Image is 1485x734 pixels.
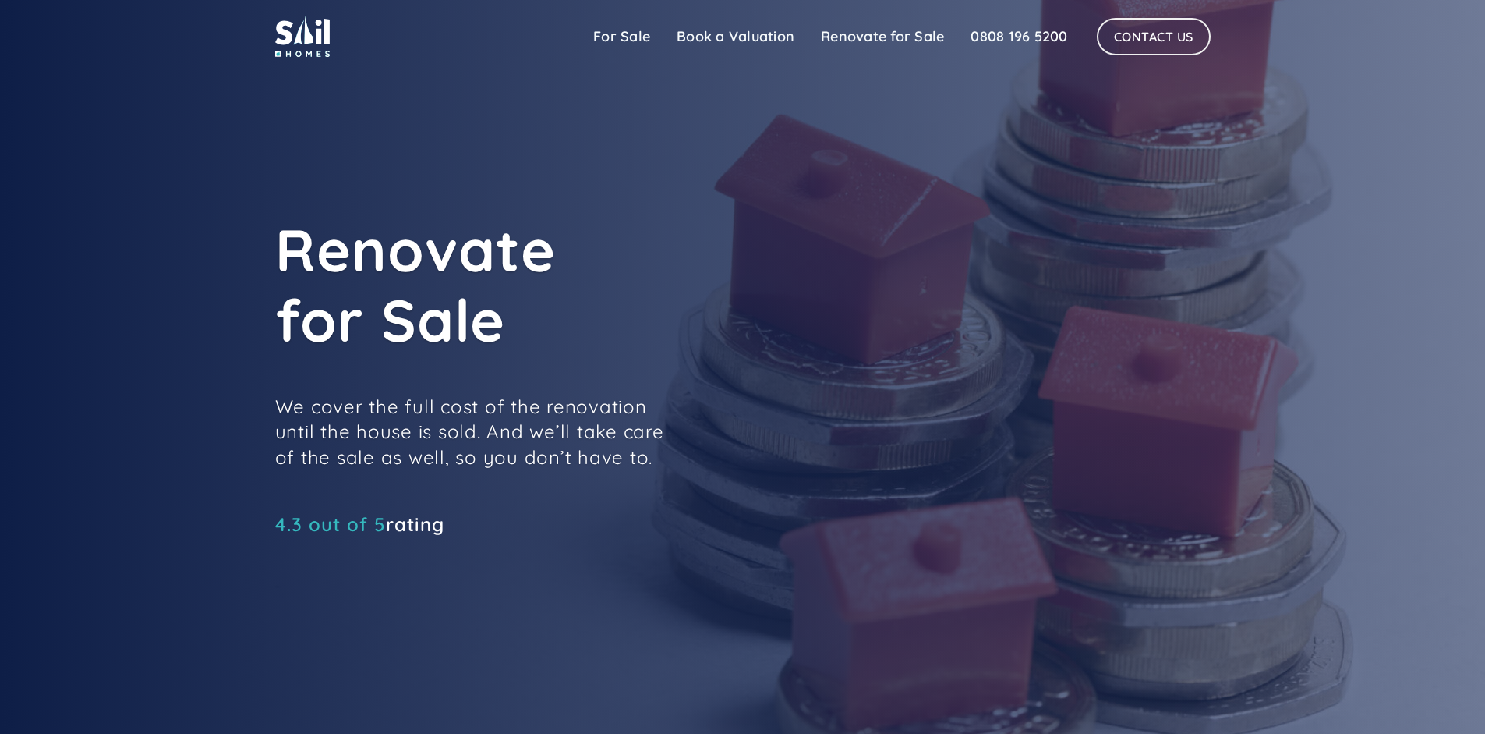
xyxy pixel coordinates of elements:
[275,394,665,470] p: We cover the full cost of the renovation until the house is sold. And we’ll take care of the sale...
[275,215,977,355] h1: Renovate for Sale
[275,540,509,558] iframe: Customer reviews powered by Trustpilot
[663,21,808,52] a: Book a Valuation
[957,21,1080,52] a: 0808 196 5200
[808,21,957,52] a: Renovate for Sale
[275,516,444,532] a: 4.3 out of 5rating
[275,516,444,532] div: rating
[580,21,663,52] a: For Sale
[1097,18,1211,55] a: Contact Us
[275,512,386,536] span: 4.3 out of 5
[275,16,330,57] img: sail home logo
